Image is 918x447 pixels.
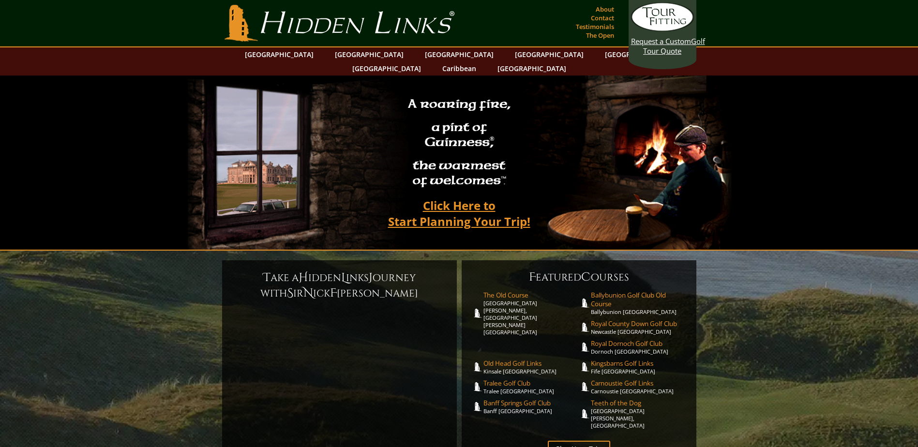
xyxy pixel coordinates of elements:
a: Contact [588,11,617,25]
a: Banff Springs Golf ClubBanff [GEOGRAPHIC_DATA] [483,399,579,415]
span: L [341,270,346,285]
a: Teeth of the Dog[GEOGRAPHIC_DATA][PERSON_NAME], [GEOGRAPHIC_DATA] [591,399,687,429]
a: Royal Dornoch Golf ClubDornoch [GEOGRAPHIC_DATA] [591,339,687,355]
a: About [593,2,617,16]
h2: A roaring fire, a pint of Guinness , the warmest of welcomes™. [402,92,517,194]
a: Royal County Down Golf ClubNewcastle [GEOGRAPHIC_DATA] [591,319,687,335]
span: The Old Course [483,291,579,299]
span: T [263,270,271,285]
a: Ballybunion Golf Club Old CourseBallybunion [GEOGRAPHIC_DATA] [591,291,687,315]
a: Testimonials [573,20,617,33]
span: Royal County Down Golf Club [591,319,687,328]
a: Old Head Golf LinksKinsale [GEOGRAPHIC_DATA] [483,359,579,375]
a: [GEOGRAPHIC_DATA] [600,47,678,61]
a: Caribbean [437,61,481,75]
a: [GEOGRAPHIC_DATA] [240,47,318,61]
span: Kingsbarns Golf Links [591,359,687,368]
span: Old Head Golf Links [483,359,579,368]
span: F [330,285,337,301]
a: Kingsbarns Golf LinksFife [GEOGRAPHIC_DATA] [591,359,687,375]
a: [GEOGRAPHIC_DATA] [493,61,571,75]
a: [GEOGRAPHIC_DATA] [510,47,588,61]
span: F [529,269,536,285]
span: Royal Dornoch Golf Club [591,339,687,348]
span: C [581,269,591,285]
a: [GEOGRAPHIC_DATA] [347,61,426,75]
span: Tralee Golf Club [483,379,579,387]
a: [GEOGRAPHIC_DATA] [330,47,408,61]
h6: eatured ourses [471,269,687,285]
span: Carnoustie Golf Links [591,379,687,387]
span: Request a Custom [631,36,691,46]
span: Teeth of the Dog [591,399,687,407]
a: Click Here toStart Planning Your Trip! [378,194,540,233]
span: N [303,285,313,301]
span: Banff Springs Golf Club [483,399,579,407]
a: Carnoustie Golf LinksCarnoustie [GEOGRAPHIC_DATA] [591,379,687,395]
a: The Open [584,29,617,42]
h6: ake a idden inks ourney with ir ick [PERSON_NAME] [232,270,447,301]
a: The Old Course[GEOGRAPHIC_DATA][PERSON_NAME], [GEOGRAPHIC_DATA][PERSON_NAME] [GEOGRAPHIC_DATA] [483,291,579,336]
a: [GEOGRAPHIC_DATA] [420,47,498,61]
a: Tralee Golf ClubTralee [GEOGRAPHIC_DATA] [483,379,579,395]
span: H [299,270,308,285]
span: Ballybunion Golf Club Old Course [591,291,687,308]
a: Request a CustomGolf Tour Quote [631,2,694,56]
span: J [369,270,373,285]
span: S [287,285,293,301]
